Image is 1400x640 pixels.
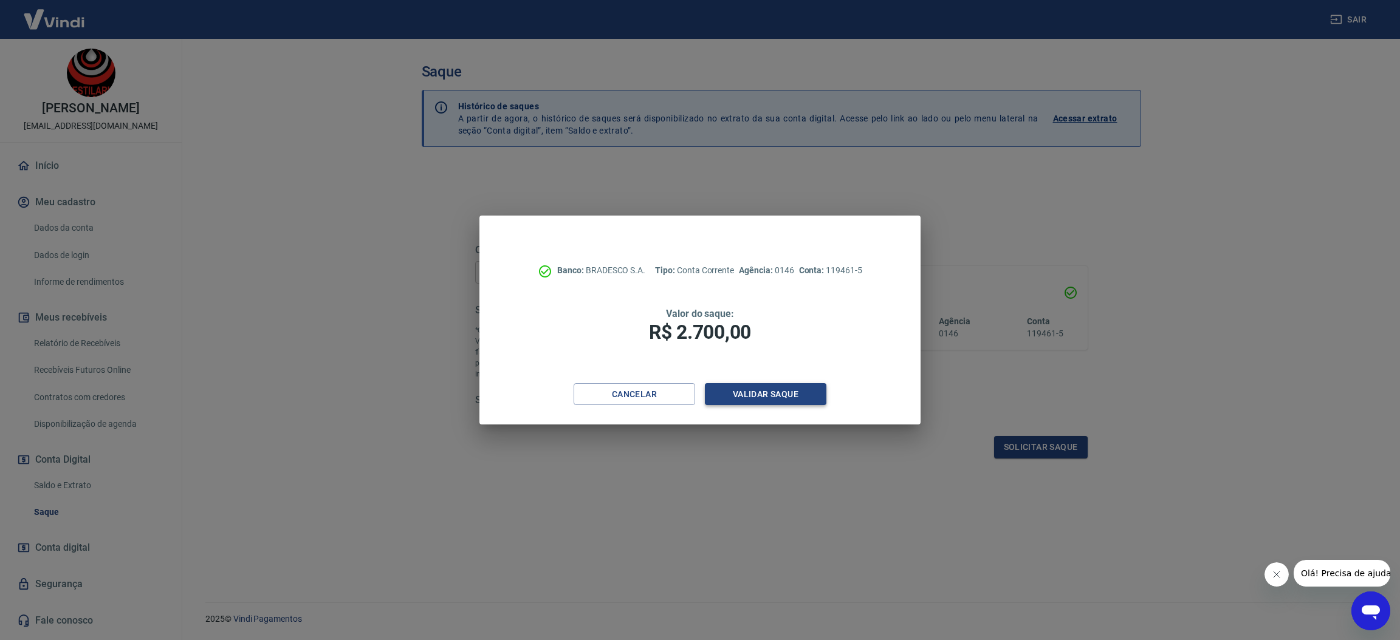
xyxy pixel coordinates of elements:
p: BRADESCO S.A. [557,264,645,277]
span: Conta: [799,265,826,275]
span: R$ 2.700,00 [649,321,751,344]
p: 0146 [739,264,794,277]
span: Tipo: [655,265,677,275]
iframe: Mensagem da empresa [1294,560,1390,587]
span: Valor do saque: [666,308,734,319]
span: Banco: [557,265,586,275]
span: Olá! Precisa de ajuda? [7,9,102,18]
iframe: Botão para abrir a janela de mensagens [1351,591,1390,630]
button: Cancelar [574,383,695,406]
p: Conta Corrente [655,264,734,277]
button: Validar saque [705,383,826,406]
span: Agência: [739,265,775,275]
iframe: Fechar mensagem [1264,562,1289,587]
p: 119461-5 [799,264,862,277]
